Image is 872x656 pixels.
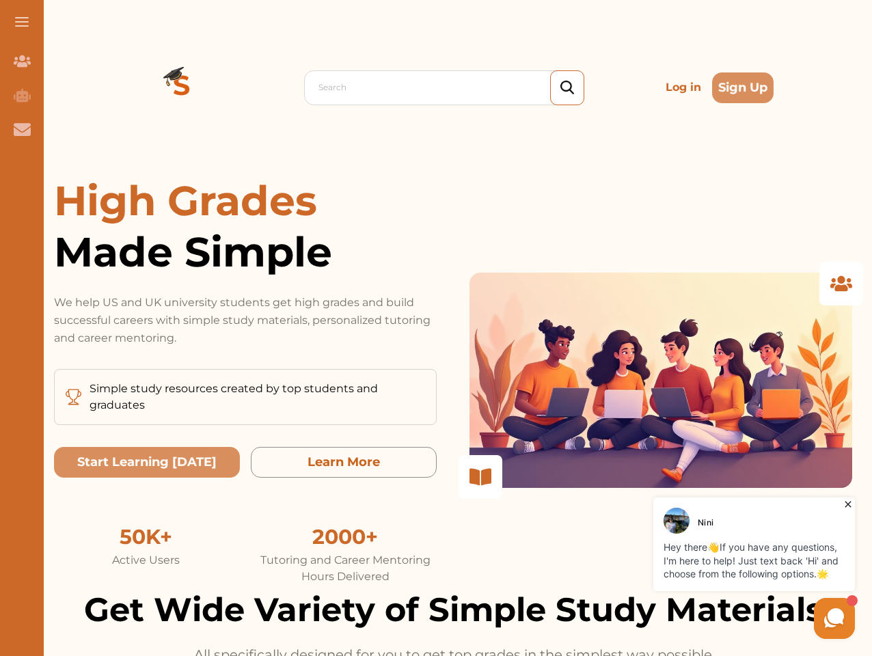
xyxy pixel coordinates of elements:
div: Active Users [54,552,237,569]
div: 50K+ [54,521,237,552]
img: Logo [133,38,231,137]
p: We help US and UK university students get high grades and build successful careers with simple st... [54,294,437,347]
button: Learn More [251,447,437,478]
span: High Grades [54,176,317,225]
div: 2000+ [254,521,437,552]
h2: Get Wide Variety of Simple Study Materials [54,585,852,634]
span: Made Simple [54,226,437,277]
p: Log in [660,74,707,101]
p: Simple study resources created by top students and graduates [90,381,425,413]
div: Tutoring and Career Mentoring Hours Delivered [254,552,437,585]
button: Sign Up [712,72,774,103]
img: search_icon [560,81,574,95]
iframe: HelpCrunch [544,494,858,642]
button: Start Learning Today [54,447,240,478]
